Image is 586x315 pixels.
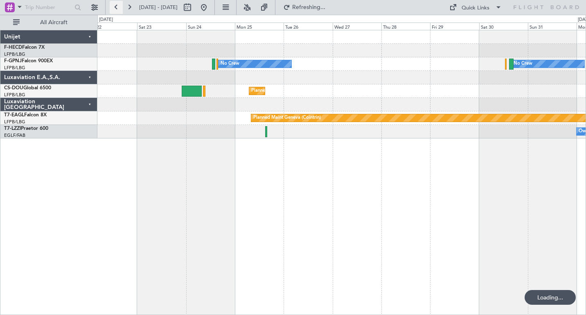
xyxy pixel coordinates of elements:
[139,4,178,11] span: [DATE] - [DATE]
[4,45,45,50] a: F-HECDFalcon 7X
[284,23,332,30] div: Tue 26
[99,16,113,23] div: [DATE]
[88,23,137,30] div: Fri 22
[4,126,48,131] a: T7-LZZIPraetor 600
[445,1,506,14] button: Quick Links
[221,58,239,70] div: No Crew
[137,23,186,30] div: Sat 23
[235,23,284,30] div: Mon 25
[333,23,381,30] div: Wed 27
[292,5,326,10] span: Refreshing...
[4,45,22,50] span: F-HECD
[4,119,25,125] a: LFPB/LBG
[4,59,22,63] span: F-GPNJ
[4,113,24,118] span: T7-EAGL
[4,92,25,98] a: LFPB/LBG
[279,1,329,14] button: Refreshing...
[21,20,86,25] span: All Aircraft
[514,58,532,70] div: No Crew
[381,23,430,30] div: Thu 28
[528,23,577,30] div: Sun 31
[4,113,47,118] a: T7-EAGLFalcon 8X
[9,16,89,29] button: All Aircraft
[186,23,235,30] div: Sun 24
[4,65,25,71] a: LFPB/LBG
[525,290,576,305] div: Loading...
[4,59,53,63] a: F-GPNJFalcon 900EX
[430,23,479,30] div: Fri 29
[251,85,380,97] div: Planned Maint [GEOGRAPHIC_DATA] ([GEOGRAPHIC_DATA])
[4,126,21,131] span: T7-LZZI
[462,4,489,12] div: Quick Links
[4,86,23,91] span: CS-DOU
[25,1,72,14] input: Trip Number
[4,51,25,57] a: LFPB/LBG
[4,132,25,138] a: EGLF/FAB
[479,23,528,30] div: Sat 30
[253,112,321,124] div: Planned Maint Geneva (Cointrin)
[4,86,51,91] a: CS-DOUGlobal 6500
